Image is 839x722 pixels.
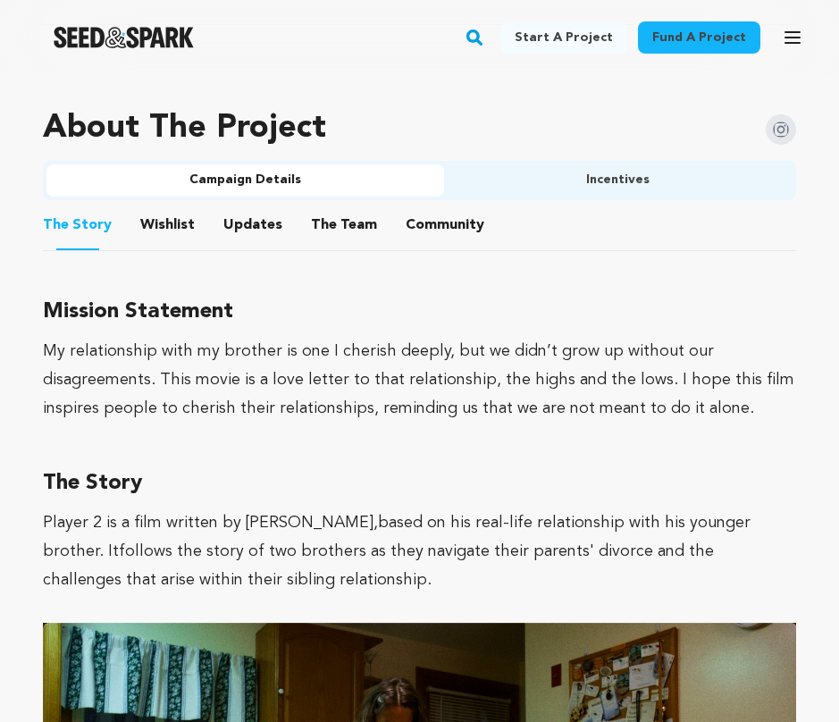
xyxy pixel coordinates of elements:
h1: About The Project [43,111,326,147]
span: Team [311,214,377,236]
img: Seed&Spark Instagram Icon [766,114,796,145]
button: Incentives [444,164,793,197]
h3: Mission Statement [43,294,796,330]
span: Community [406,214,484,236]
img: Seed&Spark Logo Dark Mode [54,27,194,48]
span: The [311,214,337,236]
a: Start a project [500,21,627,54]
span: Updates [223,214,282,236]
p: Player 2 is a film written by [PERSON_NAME], follows the story of two brothers as they navigate t... [43,508,796,594]
span: Wishlist [140,214,195,236]
span: Story [43,214,112,236]
span: The [43,214,69,236]
div: My relationship with my brother is one I cherish deeply, but we didn’t grow up without our disagr... [43,337,796,423]
h3: The Story [43,466,796,501]
a: Seed&Spark Homepage [54,27,194,48]
span: based on his real-life relationship with his younger brother. It [43,515,751,559]
button: Campaign Details [46,164,444,197]
a: Fund a project [638,21,760,54]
